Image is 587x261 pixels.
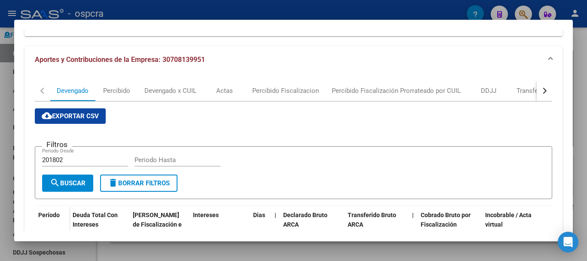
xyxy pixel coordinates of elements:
button: Exportar CSV [35,108,106,124]
div: Percibido Fiscalizacion [252,86,319,95]
datatable-header-cell: Deuda Bruta Neto de Fiscalización e Incobrable [129,206,190,244]
div: Percibido [103,86,130,95]
mat-icon: cloud_download [42,111,52,121]
div: Devengado x CUIL [144,86,196,95]
span: | [275,212,276,218]
div: Open Intercom Messenger [558,232,578,252]
datatable-header-cell: | [271,206,280,244]
span: Cobrado Bruto por Fiscalización [421,212,471,228]
h3: Filtros [42,140,72,149]
mat-expansion-panel-header: Aportes y Contribuciones de la Empresa: 30708139951 [24,46,563,74]
datatable-header-cell: | [409,206,417,244]
datatable-header-cell: Deuda Total Con Intereses [69,206,129,244]
button: Buscar [42,175,93,192]
datatable-header-cell: Declarado Bruto ARCA [280,206,344,244]
datatable-header-cell: Período [35,206,69,242]
span: Deuda Total Con Intereses [73,212,118,228]
span: Transferido Bruto ARCA [348,212,396,228]
span: Borrar Filtros [108,179,170,187]
datatable-header-cell: Dias [250,206,271,244]
div: Transferencias [517,86,559,95]
button: Borrar Filtros [100,175,177,192]
datatable-header-cell: Cobrado Bruto por Fiscalización [417,206,482,244]
span: | [412,212,414,218]
div: Actas [216,86,233,95]
datatable-header-cell: Incobrable / Acta virtual [482,206,546,244]
span: Exportar CSV [42,112,99,120]
span: Período [38,212,60,218]
div: Devengado [57,86,89,95]
datatable-header-cell: Transferido Bruto ARCA [344,206,409,244]
span: Aportes y Contribuciones de la Empresa: 30708139951 [35,55,205,64]
span: Buscar [50,179,86,187]
datatable-header-cell: Intereses [190,206,250,244]
span: Intereses [193,212,219,218]
span: [PERSON_NAME] de Fiscalización e Incobrable [133,212,182,238]
span: Declarado Bruto ARCA [283,212,327,228]
mat-icon: delete [108,178,118,188]
span: Dias [253,212,265,218]
mat-icon: search [50,178,60,188]
span: Incobrable / Acta virtual [485,212,532,228]
div: DDJJ [481,86,496,95]
div: Percibido Fiscalización Prorrateado por CUIL [332,86,461,95]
